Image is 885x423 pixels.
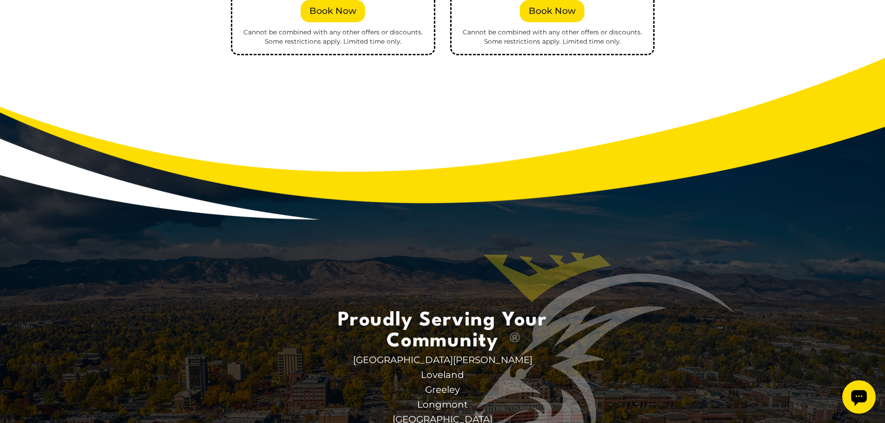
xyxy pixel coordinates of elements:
[327,352,559,367] span: [GEOGRAPHIC_DATA][PERSON_NAME]
[459,27,646,46] span: Cannot be combined with any other offers or discounts. Some restrictions apply. Limited time only.
[327,382,559,397] span: Greeley
[240,27,426,46] span: Cannot be combined with any other offers or discounts. Some restrictions apply. Limited time only.
[4,4,37,37] div: Open chat widget
[327,367,559,382] span: Loveland
[327,397,559,412] span: Longmont
[327,311,559,352] span: Proudly Serving Your Community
